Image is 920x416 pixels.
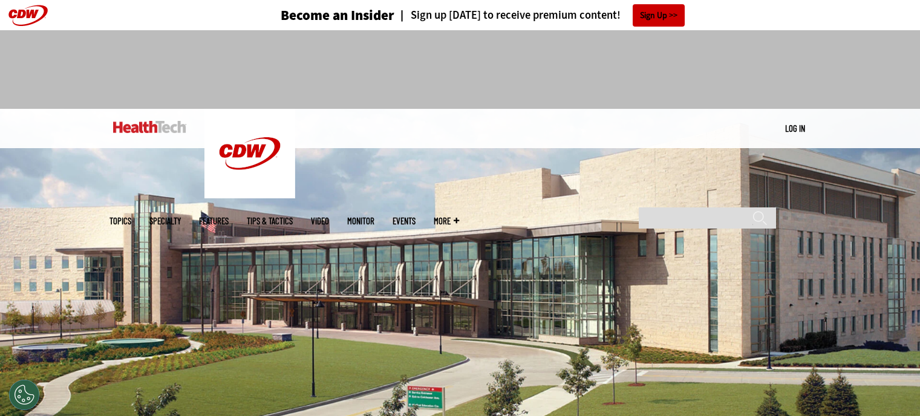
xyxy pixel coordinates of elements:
span: Specialty [149,216,181,226]
a: Sign up [DATE] to receive premium content! [394,10,621,21]
a: Sign Up [633,4,685,27]
img: Home [113,121,186,133]
button: Open Preferences [9,380,39,410]
a: Video [311,216,329,226]
a: Become an Insider [235,8,394,22]
div: Cookies Settings [9,380,39,410]
span: More [434,216,459,226]
a: CDW [204,189,295,201]
iframe: advertisement [240,42,680,97]
span: Topics [109,216,131,226]
a: MonITor [347,216,374,226]
a: Features [199,216,229,226]
a: Events [393,216,416,226]
h3: Become an Insider [281,8,394,22]
div: User menu [785,122,805,135]
a: Tips & Tactics [247,216,293,226]
img: Home [204,109,295,198]
a: Log in [785,123,805,134]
